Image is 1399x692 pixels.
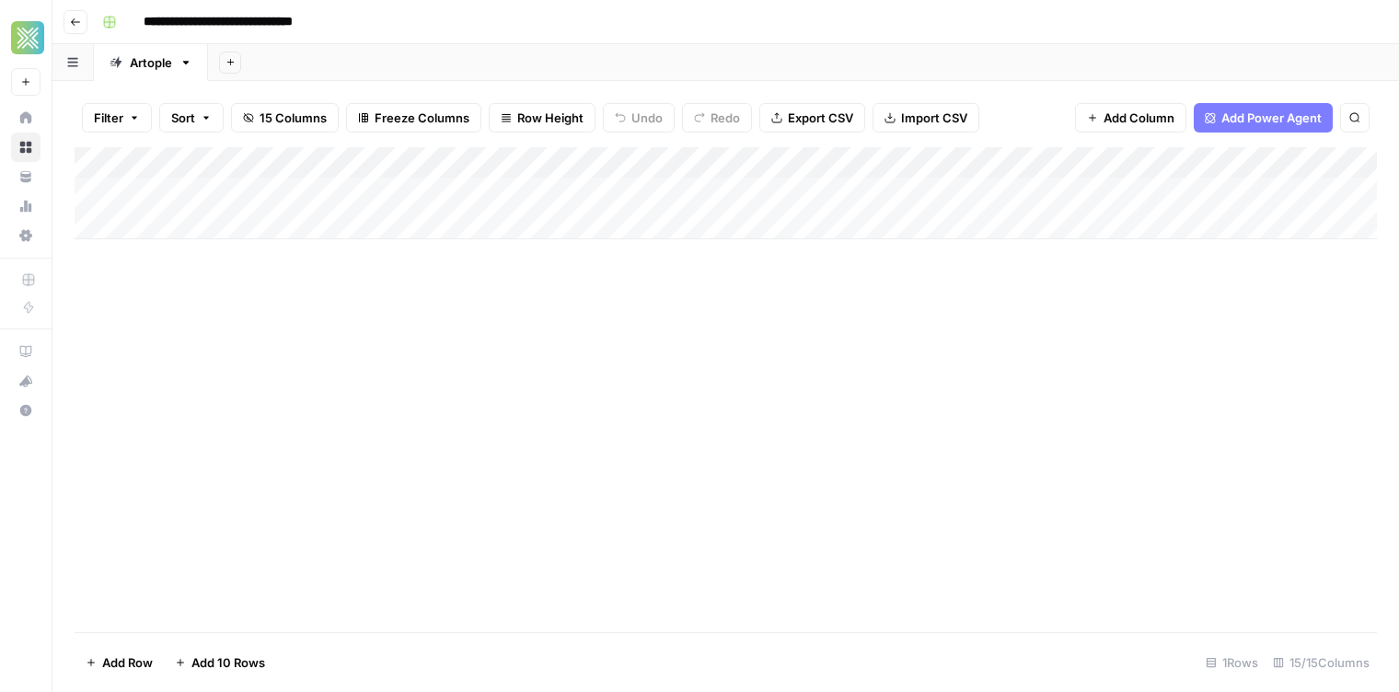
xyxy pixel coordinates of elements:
span: Import CSV [901,109,967,127]
button: Sort [159,103,224,133]
img: Xponent21 Logo [11,21,44,54]
button: Workspace: Xponent21 [11,15,40,61]
a: Your Data [11,162,40,191]
a: AirOps Academy [11,337,40,366]
div: What's new? [12,367,40,395]
div: 15/15 Columns [1266,648,1377,677]
button: What's new? [11,366,40,396]
button: Help + Support [11,396,40,425]
button: Add 10 Rows [164,648,276,677]
button: Import CSV [873,103,979,133]
span: Filter [94,109,123,127]
span: Sort [171,109,195,127]
a: Artople [94,44,208,81]
span: 15 Columns [260,109,327,127]
a: Settings [11,221,40,250]
a: Browse [11,133,40,162]
span: Add Row [102,653,153,672]
a: Usage [11,191,40,221]
button: Redo [682,103,752,133]
button: Add Row [75,648,164,677]
a: Home [11,103,40,133]
span: Add Column [1104,109,1174,127]
button: Export CSV [759,103,865,133]
button: Add Power Agent [1194,103,1333,133]
span: Row Height [517,109,584,127]
button: Add Column [1075,103,1186,133]
button: Undo [603,103,675,133]
div: 1 Rows [1198,648,1266,677]
span: Add Power Agent [1221,109,1322,127]
span: Export CSV [788,109,853,127]
span: Redo [711,109,740,127]
span: Freeze Columns [375,109,469,127]
button: Freeze Columns [346,103,481,133]
div: Artople [130,53,172,72]
button: 15 Columns [231,103,339,133]
button: Row Height [489,103,595,133]
span: Undo [631,109,663,127]
span: Add 10 Rows [191,653,265,672]
button: Filter [82,103,152,133]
